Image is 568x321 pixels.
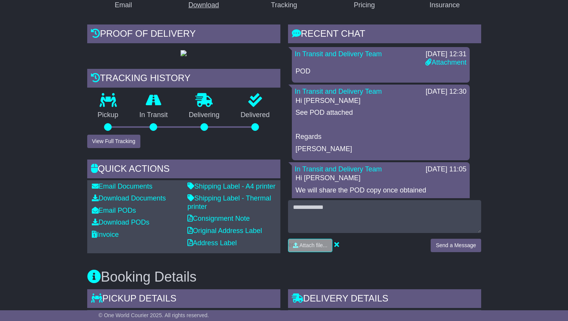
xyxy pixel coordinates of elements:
[92,231,119,238] a: Invoice
[187,239,237,247] a: Address Label
[296,174,466,182] p: Hi [PERSON_NAME]
[92,194,166,202] a: Download Documents
[181,50,187,56] img: GetPodImage
[296,186,466,195] p: We will share the POD copy once obtained
[425,59,466,66] a: Attachment
[92,182,153,190] a: Email Documents
[431,239,481,252] button: Send a Message
[296,133,466,141] p: Regards
[87,289,280,310] div: Pickup Details
[288,289,481,310] div: Delivery Details
[87,135,140,148] button: View Full Tracking
[426,88,467,96] div: [DATE] 12:30
[87,269,481,285] h3: Booking Details
[99,312,209,318] span: © One World Courier 2025. All rights reserved.
[296,145,466,153] p: [PERSON_NAME]
[295,165,382,173] a: In Transit and Delivery Team
[296,109,466,117] p: See POD attached
[87,160,280,180] div: Quick Actions
[92,207,136,214] a: Email PODs
[295,50,382,58] a: In Transit and Delivery Team
[426,165,467,174] div: [DATE] 11:05
[230,111,280,119] p: Delivered
[129,111,178,119] p: In Transit
[187,227,262,235] a: Original Address Label
[187,182,275,190] a: Shipping Label - A4 printer
[187,194,271,210] a: Shipping Label - Thermal printer
[296,67,466,76] p: POD
[425,50,466,59] div: [DATE] 12:31
[296,97,466,105] p: Hi [PERSON_NAME]
[92,218,150,226] a: Download PODs
[295,88,382,95] a: In Transit and Delivery Team
[87,69,280,90] div: Tracking history
[288,24,481,45] div: RECENT CHAT
[87,111,129,119] p: Pickup
[178,111,230,119] p: Delivering
[87,24,280,45] div: Proof of Delivery
[187,215,250,222] a: Consignment Note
